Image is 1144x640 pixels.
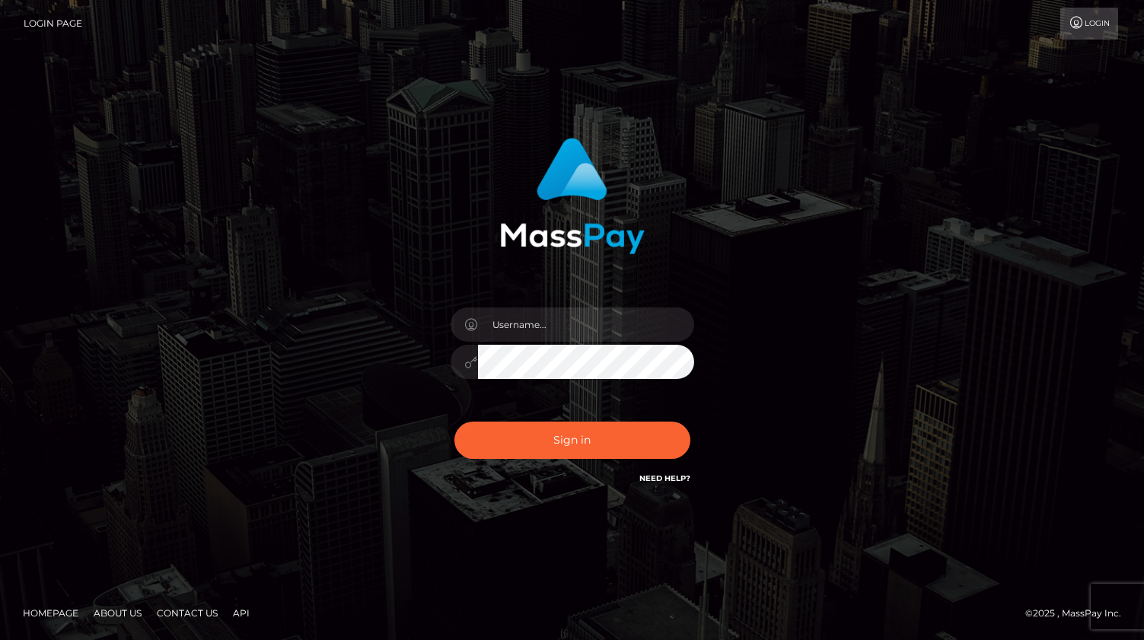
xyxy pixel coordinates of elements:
a: About Us [88,601,148,625]
a: Need Help? [639,473,690,483]
img: MassPay Login [500,138,645,254]
input: Username... [478,307,694,342]
div: © 2025 , MassPay Inc. [1025,605,1133,622]
button: Sign in [454,422,690,459]
a: Login [1060,8,1118,40]
a: Homepage [17,601,84,625]
a: API [227,601,256,625]
a: Contact Us [151,601,224,625]
a: Login Page [24,8,82,40]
